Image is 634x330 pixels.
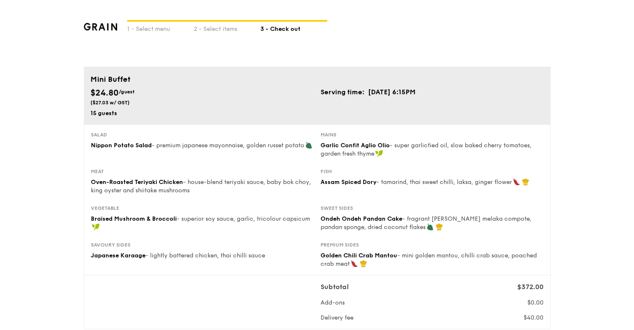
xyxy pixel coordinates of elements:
[321,179,376,186] span: Assam Spiced Dory
[517,283,544,291] span: $372.00
[194,22,261,33] div: 2 - Select items
[152,142,304,149] span: - premium japanese mayonnaise, golden russet potato
[321,87,368,98] td: Serving time:
[321,205,544,212] div: Sweet sides
[91,215,177,222] span: Braised Mushroom & Broccoli
[527,299,544,306] span: $0.00
[321,242,544,248] div: Premium sides
[513,178,520,186] img: icon-spicy.37a8142b.svg
[321,252,537,267] span: - mini golden mantou, chilli crab sauce, poached crab meat
[321,142,390,149] span: Garlic Confit Aglio Olio
[321,252,397,259] span: Golden Chili Crab Mantou
[351,260,358,267] img: icon-spicy.37a8142b.svg
[90,88,119,98] span: $24.80
[177,215,310,222] span: - superior soy sauce, garlic, tricolour capsicum
[91,242,314,248] div: Savoury sides
[91,252,145,259] span: Japanese Karaage
[360,260,367,267] img: icon-chef-hat.a58ddaea.svg
[90,100,130,106] span: ($27.03 w/ GST)
[321,215,531,231] span: - fragrant [PERSON_NAME] melaka compote, pandan sponge, dried coconut flakes
[90,109,314,118] div: 15 guests
[321,142,531,157] span: - super garlicfied oil, slow baked cherry tomatoes, garden fresh thyme
[91,179,311,194] span: - house-blend teriyaki sauce, baby bok choy, king oyster and shiitake mushrooms
[368,87,416,98] td: [DATE] 6:15PM
[426,223,434,231] img: icon-vegetarian.fe4039eb.svg
[91,179,183,186] span: Oven-Roasted Teriyaki Chicken
[92,223,100,231] img: icon-vegan.f8ff3823.svg
[375,150,383,157] img: icon-vegan.f8ff3823.svg
[90,73,544,85] div: Mini Buffet
[321,215,402,222] span: Ondeh Ondeh Pandan Cake
[376,179,512,186] span: - tamarind, thai sweet chilli, laksa, ginger flower
[321,299,345,306] span: Add-ons
[145,252,265,259] span: - lightly battered chicken, thai chilli sauce
[321,314,353,321] span: Delivery fee
[91,168,314,175] div: Meat
[119,89,135,95] span: /guest
[305,141,313,149] img: icon-vegetarian.fe4039eb.svg
[321,168,544,175] div: Fish
[261,22,327,33] div: 3 - Check out
[436,223,443,231] img: icon-chef-hat.a58ddaea.svg
[127,22,194,33] div: 1 - Select menu
[524,314,544,321] span: $40.00
[84,23,118,30] img: grain-logotype.1cdc1e11.png
[91,131,314,138] div: Salad
[321,131,544,138] div: Mains
[321,283,349,291] span: Subtotal
[522,178,529,186] img: icon-chef-hat.a58ddaea.svg
[91,142,152,149] span: Nippon Potato Salad
[91,205,314,212] div: Vegetable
